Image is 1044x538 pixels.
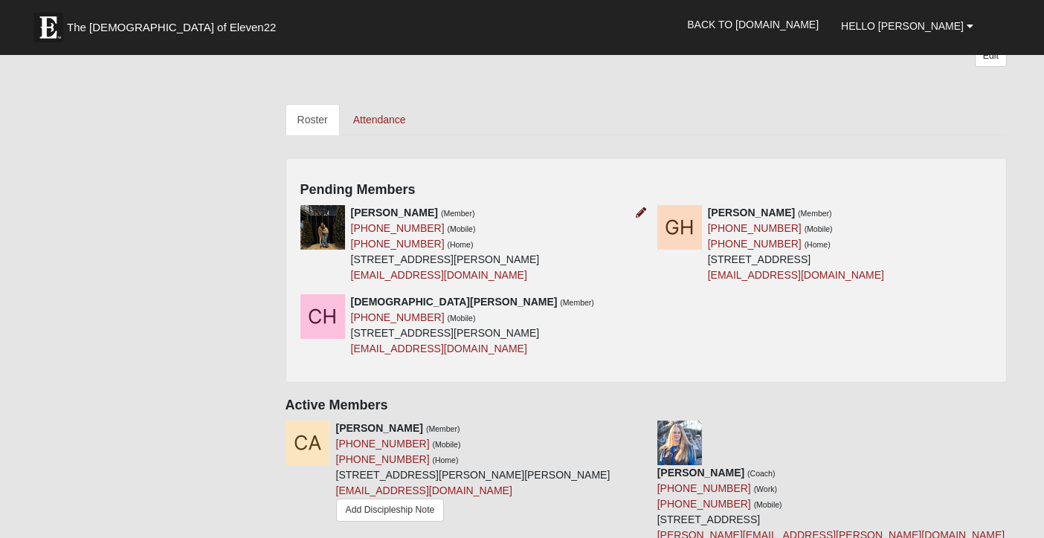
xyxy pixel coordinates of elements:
a: [EMAIL_ADDRESS][DOMAIN_NAME] [351,343,527,354]
small: (Work) [754,484,777,493]
a: [EMAIL_ADDRESS][DOMAIN_NAME] [351,269,527,281]
a: [PHONE_NUMBER] [336,453,430,465]
a: Roster [286,104,340,135]
strong: [PERSON_NAME] [336,422,423,434]
div: [STREET_ADDRESS] [708,205,884,283]
div: [STREET_ADDRESS][PERSON_NAME][PERSON_NAME] [336,421,610,528]
a: [EMAIL_ADDRESS][DOMAIN_NAME] [708,269,884,281]
a: Hello [PERSON_NAME] [830,7,985,45]
small: (Coach) [747,469,775,478]
span: Hello [PERSON_NAME] [841,20,964,32]
a: [PHONE_NUMBER] [708,238,802,250]
img: Eleven22 logo [33,13,63,42]
a: [PHONE_NUMBER] [708,222,802,234]
a: [PHONE_NUMBER] [657,482,751,494]
small: (Member) [441,209,475,218]
small: (Member) [798,209,832,218]
h4: Pending Members [300,182,992,198]
small: (Home) [432,456,458,464]
small: (Home) [805,240,831,249]
small: (Member) [560,298,594,307]
a: Attendance [341,104,418,135]
strong: [DEMOGRAPHIC_DATA][PERSON_NAME] [351,296,558,308]
a: [PHONE_NUMBER] [351,222,445,234]
strong: [PERSON_NAME] [657,467,744,479]
h4: Active Members [286,398,1007,414]
strong: [PERSON_NAME] [708,207,795,218]
a: [PHONE_NUMBER] [336,438,430,450]
a: Back to [DOMAIN_NAME] [676,6,830,43]
span: The [DEMOGRAPHIC_DATA] of Eleven22 [67,20,276,35]
a: [PHONE_NUMBER] [351,238,445,250]
small: (Mobile) [754,500,782,509]
a: [PHONE_NUMBER] [351,311,445,323]
a: Edit [975,45,1007,67]
small: (Mobile) [447,224,475,233]
small: (Mobile) [805,224,833,233]
a: The [DEMOGRAPHIC_DATA] of Eleven22 [26,5,323,42]
a: Add Discipleship Note [336,499,445,522]
small: (Member) [426,424,460,433]
div: [STREET_ADDRESS][PERSON_NAME] [351,294,594,357]
small: (Home) [447,240,473,249]
small: (Mobile) [432,440,460,449]
strong: [PERSON_NAME] [351,207,438,218]
small: (Mobile) [447,314,475,323]
div: [STREET_ADDRESS][PERSON_NAME] [351,205,540,283]
a: [PHONE_NUMBER] [657,498,751,510]
a: [EMAIL_ADDRESS][DOMAIN_NAME] [336,484,512,496]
